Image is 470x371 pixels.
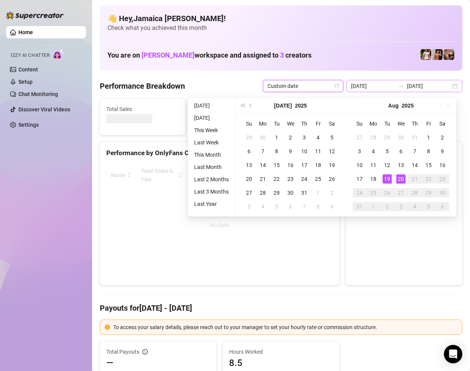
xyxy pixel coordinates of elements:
[369,202,378,211] div: 1
[300,133,309,142] div: 3
[410,133,419,142] div: 31
[272,202,281,211] div: 5
[247,98,255,113] button: Previous month (PageUp)
[106,357,114,369] span: —
[422,131,435,144] td: 2025-08-01
[353,158,366,172] td: 2025-08-10
[422,144,435,158] td: 2025-08-08
[438,202,447,211] div: 6
[327,133,336,142] div: 5
[402,98,414,113] button: Choose a year
[424,133,433,142] div: 1
[408,131,422,144] td: 2025-07-31
[410,147,419,156] div: 7
[388,98,399,113] button: Choose a month
[270,131,284,144] td: 2025-07-01
[256,117,270,131] th: Mo
[280,51,284,59] span: 3
[369,174,378,184] div: 18
[256,158,270,172] td: 2025-07-14
[383,147,392,156] div: 5
[313,147,323,156] div: 11
[297,186,311,200] td: 2025-07-31
[396,202,406,211] div: 3
[191,175,232,184] li: Last 2 Months
[258,188,267,197] div: 28
[191,187,232,196] li: Last 3 Months
[366,172,380,186] td: 2025-08-18
[408,172,422,186] td: 2025-08-21
[435,186,449,200] td: 2025-08-30
[311,131,325,144] td: 2025-07-04
[284,172,297,186] td: 2025-07-23
[258,133,267,142] div: 30
[272,161,281,170] div: 15
[311,144,325,158] td: 2025-07-11
[297,131,311,144] td: 2025-07-03
[394,131,408,144] td: 2025-07-30
[242,144,256,158] td: 2025-07-06
[327,147,336,156] div: 12
[256,144,270,158] td: 2025-07-07
[272,174,281,184] div: 22
[394,200,408,214] td: 2025-09-03
[424,188,433,197] div: 29
[432,49,443,60] img: Zach
[410,188,419,197] div: 28
[325,117,339,131] th: Sa
[191,162,232,172] li: Last Month
[353,186,366,200] td: 2025-08-24
[325,144,339,158] td: 2025-07-12
[327,188,336,197] div: 2
[366,200,380,214] td: 2025-09-01
[53,49,64,60] img: AI Chatter
[394,186,408,200] td: 2025-08-27
[311,186,325,200] td: 2025-08-01
[258,202,267,211] div: 4
[284,186,297,200] td: 2025-07-30
[238,98,247,113] button: Last year (Control + left)
[244,174,254,184] div: 20
[410,161,419,170] div: 14
[272,133,281,142] div: 1
[191,113,232,123] li: [DATE]
[398,83,404,89] span: swap-right
[444,49,454,60] img: Osvaldo
[313,202,323,211] div: 8
[438,161,447,170] div: 16
[380,158,394,172] td: 2025-08-12
[355,188,364,197] div: 24
[242,200,256,214] td: 2025-08-03
[311,158,325,172] td: 2025-07-18
[18,106,70,113] a: Discover Viral Videos
[267,80,339,92] span: Custom date
[284,200,297,214] td: 2025-08-06
[18,122,39,128] a: Settings
[284,131,297,144] td: 2025-07-02
[355,161,364,170] div: 10
[286,174,295,184] div: 23
[380,117,394,131] th: Tu
[106,348,139,356] span: Total Payouts
[369,133,378,142] div: 28
[274,98,292,113] button: Choose a month
[366,144,380,158] td: 2025-08-04
[256,186,270,200] td: 2025-07-28
[435,117,449,131] th: Sa
[258,174,267,184] div: 21
[353,131,366,144] td: 2025-07-27
[383,174,392,184] div: 19
[396,188,406,197] div: 27
[300,174,309,184] div: 24
[410,202,419,211] div: 4
[270,144,284,158] td: 2025-07-08
[335,84,339,88] span: calendar
[297,200,311,214] td: 2025-08-07
[244,188,254,197] div: 27
[435,131,449,144] td: 2025-08-02
[325,200,339,214] td: 2025-08-09
[325,172,339,186] td: 2025-07-26
[270,117,284,131] th: Tu
[105,325,110,330] span: exclamation-circle
[398,83,404,89] span: to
